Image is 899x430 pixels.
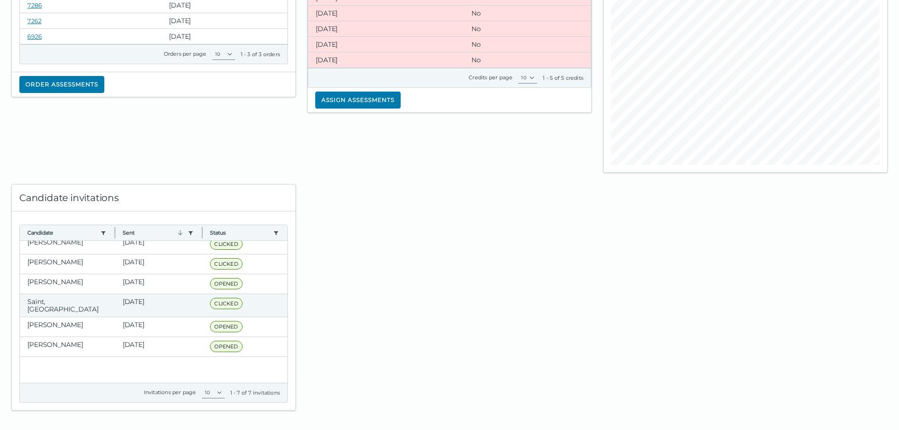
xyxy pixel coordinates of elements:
[464,21,591,36] clr-dg-cell: No
[115,294,203,317] clr-dg-cell: [DATE]
[210,238,242,250] span: CLICKED
[20,294,115,317] clr-dg-cell: Saint, [GEOGRAPHIC_DATA]
[19,76,104,93] button: Order assessments
[164,51,207,57] label: Orders per page
[308,6,464,21] clr-dg-cell: [DATE]
[210,258,242,270] span: CLICKED
[469,74,513,81] label: Credits per page
[210,229,269,236] button: Status
[210,321,242,332] span: OPENED
[315,92,401,109] button: Assign assessments
[308,52,464,67] clr-dg-cell: [DATE]
[27,229,97,236] button: Candidate
[20,254,115,274] clr-dg-cell: [PERSON_NAME]
[20,274,115,294] clr-dg-cell: [PERSON_NAME]
[161,13,287,28] clr-dg-cell: [DATE]
[308,21,464,36] clr-dg-cell: [DATE]
[20,235,115,254] clr-dg-cell: [PERSON_NAME]
[144,389,196,396] label: Invitations per page
[210,341,242,352] span: OPENED
[464,6,591,21] clr-dg-cell: No
[115,337,203,356] clr-dg-cell: [DATE]
[115,235,203,254] clr-dg-cell: [DATE]
[210,298,242,309] span: CLICKED
[27,33,42,40] a: 6926
[20,337,115,356] clr-dg-cell: [PERSON_NAME]
[115,274,203,294] clr-dg-cell: [DATE]
[20,317,115,337] clr-dg-cell: [PERSON_NAME]
[230,389,280,396] div: 1 - 7 of 7 invitations
[241,51,280,58] div: 1 - 3 of 3 orders
[27,17,42,25] a: 7262
[199,222,205,243] button: Column resize handle
[115,317,203,337] clr-dg-cell: [DATE]
[123,229,185,236] button: Sent
[308,37,464,52] clr-dg-cell: [DATE]
[161,29,287,44] clr-dg-cell: [DATE]
[543,74,583,82] div: 1 - 5 of 5 credits
[112,222,118,243] button: Column resize handle
[210,278,242,289] span: OPENED
[464,52,591,67] clr-dg-cell: No
[27,1,42,9] a: 7286
[464,37,591,52] clr-dg-cell: No
[12,185,295,211] div: Candidate invitations
[115,254,203,274] clr-dg-cell: [DATE]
